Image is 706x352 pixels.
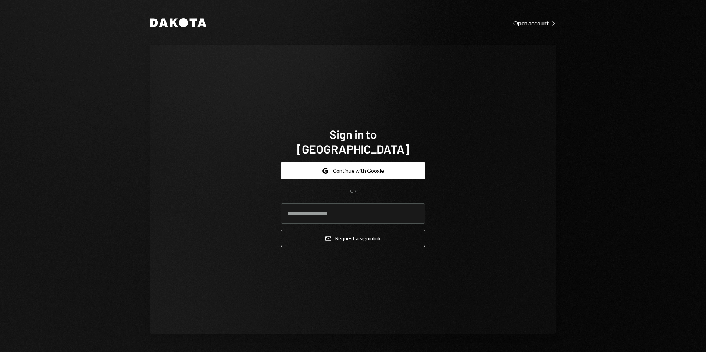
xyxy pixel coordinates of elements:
[281,127,425,156] h1: Sign in to [GEOGRAPHIC_DATA]
[513,19,556,27] a: Open account
[281,162,425,179] button: Continue with Google
[281,230,425,247] button: Request a signinlink
[350,188,356,194] div: OR
[410,209,419,218] keeper-lock: Open Keeper Popup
